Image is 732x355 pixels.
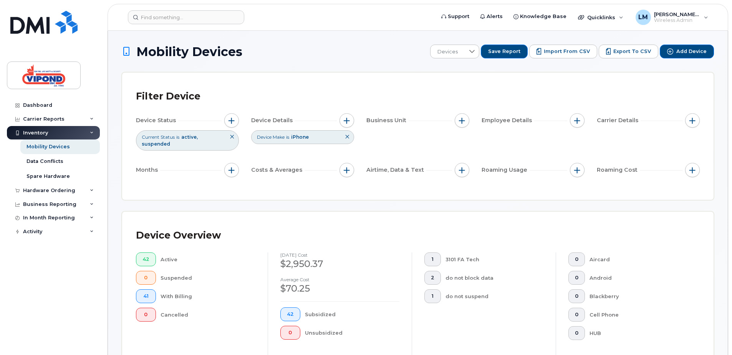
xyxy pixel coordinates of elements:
[142,141,170,147] span: suspended
[280,326,300,340] button: 0
[597,116,641,124] span: Carrier Details
[136,86,200,106] div: Filter Device
[590,308,688,322] div: Cell Phone
[424,289,441,303] button: 1
[305,307,400,321] div: Subsidized
[142,275,149,281] span: 0
[251,166,305,174] span: Costs & Averages
[287,311,294,317] span: 42
[136,226,221,246] div: Device Overview
[568,252,585,266] button: 0
[176,134,179,140] span: is
[613,48,651,55] span: Export to CSV
[445,252,544,266] div: 3101 FA Tech
[366,116,409,124] span: Business Unit
[136,308,156,322] button: 0
[568,271,585,285] button: 0
[136,166,160,174] span: Months
[488,48,520,55] span: Save Report
[257,134,285,140] span: Device Make
[280,277,399,282] h4: Average cost
[142,293,149,299] span: 41
[305,326,400,340] div: Unsubsidized
[136,116,178,124] span: Device Status
[161,271,256,285] div: Suspended
[181,134,198,140] span: active
[431,275,434,281] span: 2
[676,48,707,55] span: Add Device
[575,275,578,281] span: 0
[424,271,441,285] button: 2
[575,256,578,262] span: 0
[142,312,149,318] span: 0
[599,45,658,58] button: Export to CSV
[291,134,309,140] span: iPhone
[424,252,441,266] button: 1
[590,252,688,266] div: Aircard
[431,293,434,299] span: 1
[445,271,544,285] div: do not block data
[529,45,597,58] button: Import from CSV
[142,134,175,140] span: Current Status
[590,326,688,340] div: HUB
[136,252,156,266] button: 42
[251,116,295,124] span: Device Details
[575,293,578,299] span: 0
[280,257,399,270] div: $2,950.37
[575,330,578,336] span: 0
[280,282,399,295] div: $70.25
[590,289,688,303] div: Blackberry
[544,48,590,55] span: Import from CSV
[136,289,156,303] button: 41
[482,116,534,124] span: Employee Details
[280,307,300,321] button: 42
[660,45,714,58] button: Add Device
[161,289,256,303] div: With Billing
[142,256,149,262] span: 42
[136,45,242,58] span: Mobility Devices
[280,252,399,257] h4: [DATE] cost
[445,289,544,303] div: do not suspend
[568,326,585,340] button: 0
[568,289,585,303] button: 0
[431,45,465,59] span: Devices
[568,308,585,322] button: 0
[575,312,578,318] span: 0
[481,45,528,58] button: Save Report
[590,271,688,285] div: Android
[366,166,426,174] span: Airtime, Data & Text
[161,308,256,322] div: Cancelled
[136,271,156,285] button: 0
[286,134,289,140] span: is
[597,166,640,174] span: Roaming Cost
[431,256,434,262] span: 1
[482,166,530,174] span: Roaming Usage
[287,330,294,336] span: 0
[161,252,256,266] div: Active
